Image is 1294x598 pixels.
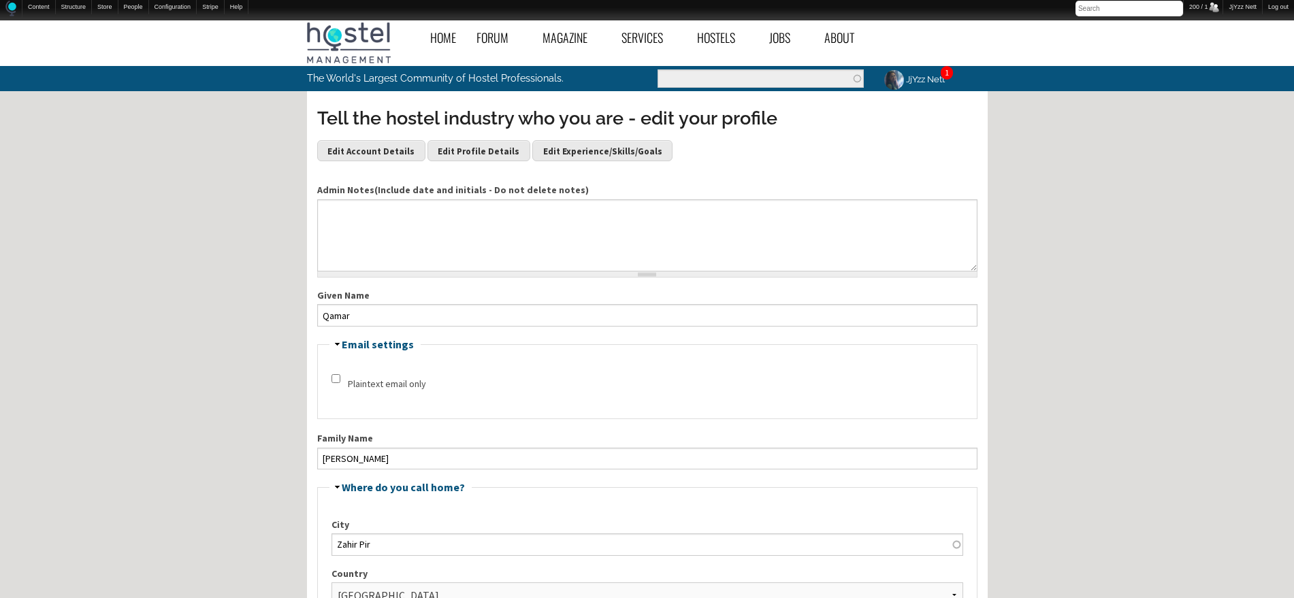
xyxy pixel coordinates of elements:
a: Forum [466,22,532,53]
h3: Tell the hostel industry who you are - edit your profile [317,105,977,131]
a: Edit Account Details [317,140,425,161]
label: Country [331,567,963,581]
label: Admin Notes(Include date and initials - Do not delete notes) [317,183,977,197]
input: Check this option if you do not wish to receive email messages with graphics and styles. [331,374,340,383]
a: Edit Experience/Skills/Goals [532,140,673,161]
input: Enter the terms you wish to search for. [658,69,864,88]
label: City [331,518,963,532]
img: Home [5,1,16,16]
a: Hostels [687,22,759,53]
label: Plaintext email only [348,377,426,391]
a: Services [611,22,687,53]
a: 1 [945,67,949,78]
a: Where do you call home? [342,480,465,494]
img: JjYzz Nett's picture [882,68,906,92]
a: Home [420,22,466,53]
a: Email settings [342,337,414,351]
a: About [814,22,878,53]
label: Given Name [317,288,977,303]
input: Search [1075,1,1183,16]
p: The World's Largest Community of Hostel Professionals. [307,66,591,90]
img: Hostel Management Home [307,22,391,63]
a: Edit Profile Details [427,140,530,161]
a: JjYzz Nett [874,66,953,93]
label: Family Name [317,431,977,446]
a: Magazine [532,22,611,53]
a: Jobs [759,22,814,53]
